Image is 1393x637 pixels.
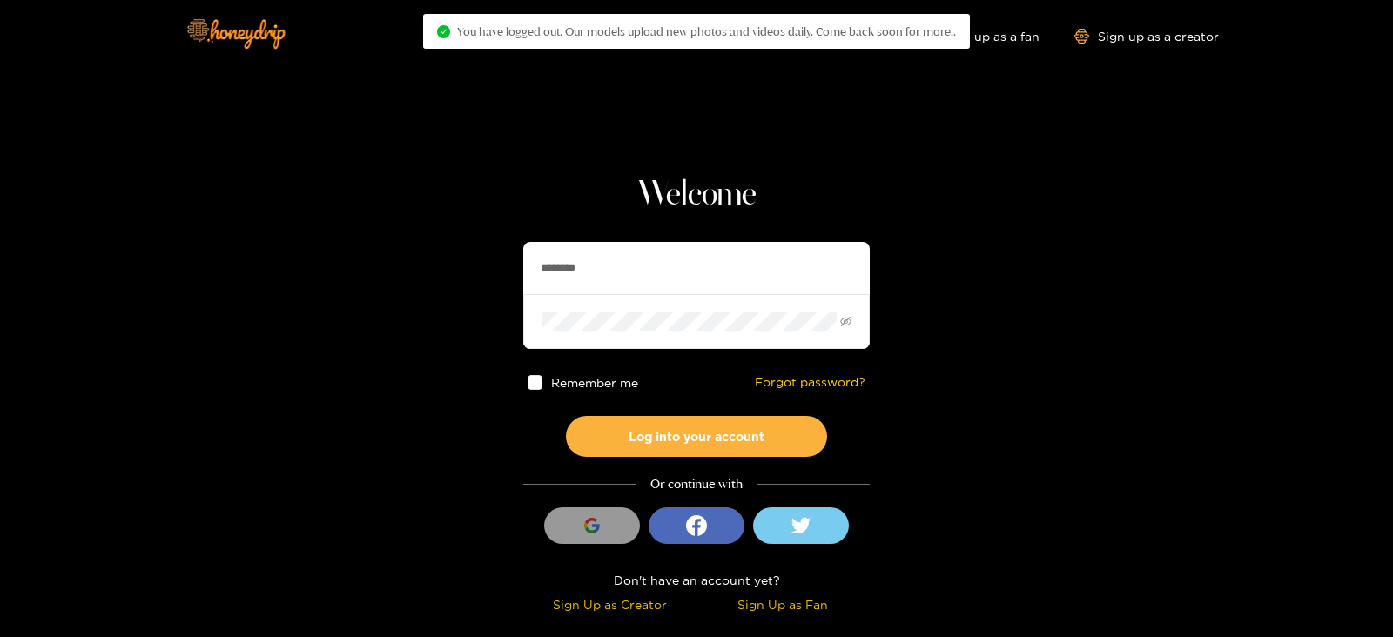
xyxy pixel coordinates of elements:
a: Forgot password? [755,375,865,390]
div: Sign Up as Creator [528,594,692,614]
span: eye-invisible [840,316,851,327]
span: Remember me [551,376,638,389]
a: Sign up as a creator [1074,29,1219,44]
div: Sign Up as Fan [701,594,865,614]
button: Log into your account [566,416,827,457]
span: check-circle [437,25,450,38]
div: Or continue with [523,474,870,494]
div: Don't have an account yet? [523,570,870,590]
a: Sign up as a fan [920,29,1040,44]
h1: Welcome [523,174,870,216]
span: You have logged out. Our models upload new photos and videos daily. Come back soon for more.. [457,24,956,38]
